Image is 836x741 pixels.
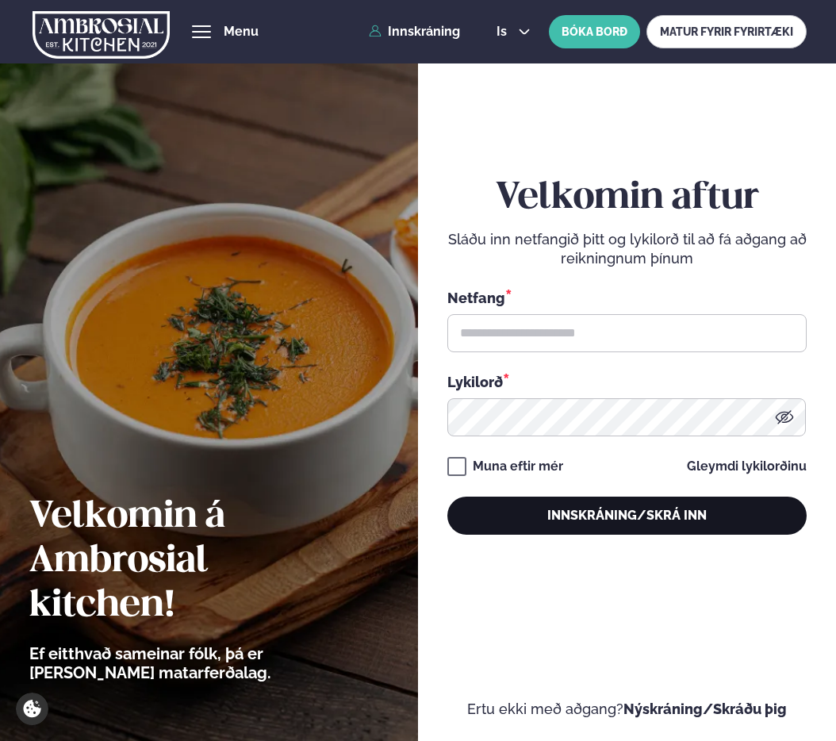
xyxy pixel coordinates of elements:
[447,287,807,308] div: Netfang
[447,176,807,221] h2: Velkomin aftur
[646,15,807,48] a: MATUR FYRIR FYRIRTÆKI
[623,701,787,717] a: Nýskráning/Skráðu þig
[447,700,807,719] p: Ertu ekki með aðgang?
[369,25,460,39] a: Innskráning
[497,25,512,38] span: is
[447,230,807,268] p: Sláðu inn netfangið þitt og lykilorð til að fá aðgang að reikningnum þínum
[192,22,211,41] button: hamburger
[29,495,359,628] h2: Velkomin á Ambrosial kitchen!
[33,2,170,67] img: logo
[549,15,640,48] button: BÓKA BORÐ
[687,460,807,473] a: Gleymdi lykilorðinu
[16,693,48,725] a: Cookie settings
[447,497,807,535] button: Innskráning/Skrá inn
[29,644,359,682] p: Ef eitthvað sameinar fólk, þá er [PERSON_NAME] matarferðalag.
[484,25,543,38] button: is
[447,371,807,392] div: Lykilorð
